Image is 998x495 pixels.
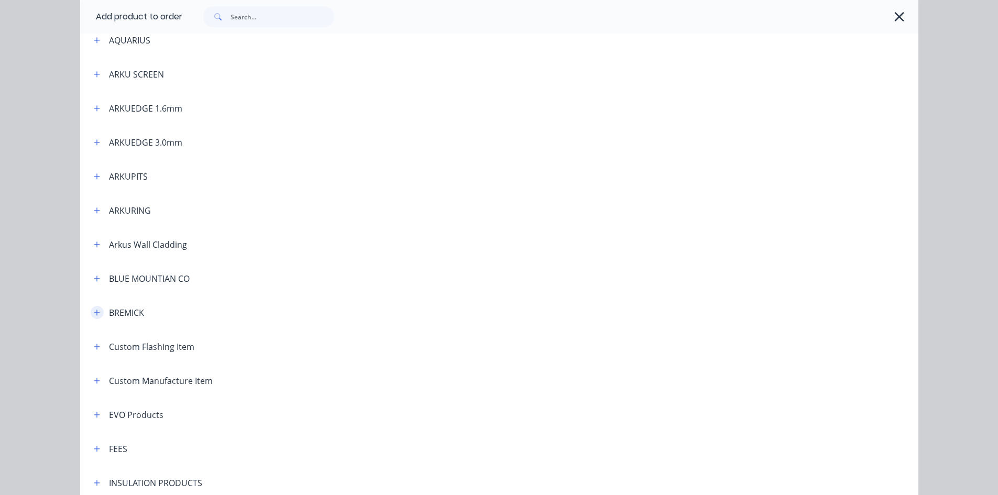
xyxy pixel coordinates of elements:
[109,170,148,183] div: ARKUPITS
[109,102,182,115] div: ARKUEDGE 1.6mm
[109,272,190,285] div: BLUE MOUNTIAN CO
[109,340,194,353] div: Custom Flashing Item
[231,6,334,27] input: Search...
[109,443,127,455] div: FEES
[109,306,144,319] div: BREMICK
[109,477,202,489] div: INSULATION PRODUCTS
[109,136,182,149] div: ARKUEDGE 3.0mm
[109,68,164,81] div: ARKU SCREEN
[109,34,150,47] div: AQUARIUS
[109,375,213,387] div: Custom Manufacture Item
[109,409,163,421] div: EVO Products
[109,204,151,217] div: ARKURING
[109,238,187,251] div: Arkus Wall Cladding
